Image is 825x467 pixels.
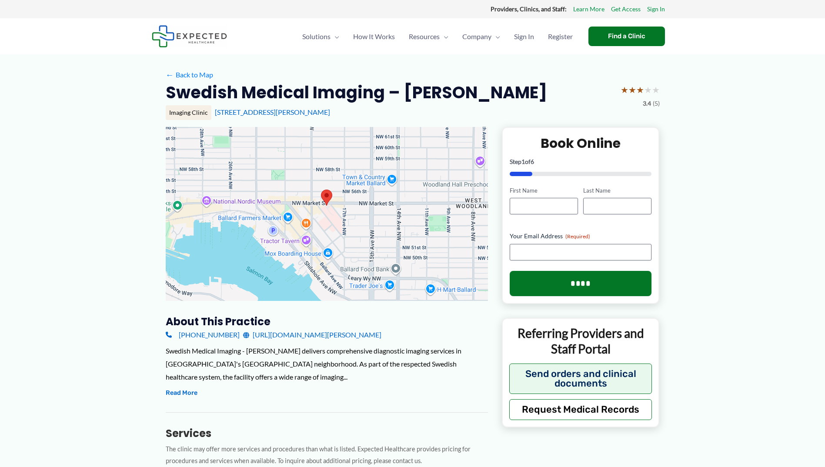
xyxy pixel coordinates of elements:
[166,105,211,120] div: Imaging Clinic
[548,21,573,52] span: Register
[491,21,500,52] span: Menu Toggle
[455,21,507,52] a: CompanyMenu Toggle
[621,82,628,98] span: ★
[510,232,652,240] label: Your Email Address
[166,82,547,103] h2: Swedish Medical Imaging – [PERSON_NAME]
[166,315,488,328] h3: About this practice
[243,328,381,341] a: [URL][DOMAIN_NAME][PERSON_NAME]
[583,187,651,195] label: Last Name
[295,21,580,52] nav: Primary Site Navigation
[440,21,448,52] span: Menu Toggle
[636,82,644,98] span: ★
[402,21,455,52] a: ResourcesMenu Toggle
[611,3,641,15] a: Get Access
[166,444,488,467] p: The clinic may offer more services and procedures than what is listed. Expected Healthcare provid...
[509,325,652,357] p: Referring Providers and Staff Portal
[152,25,227,47] img: Expected Healthcare Logo - side, dark font, small
[541,21,580,52] a: Register
[353,21,395,52] span: How It Works
[166,328,240,341] a: [PHONE_NUMBER]
[510,135,652,152] h2: Book Online
[531,158,534,165] span: 6
[644,82,652,98] span: ★
[166,68,213,81] a: ←Back to Map
[643,98,651,109] span: 3.4
[215,108,330,116] a: [STREET_ADDRESS][PERSON_NAME]
[295,21,346,52] a: SolutionsMenu Toggle
[573,3,605,15] a: Learn More
[409,21,440,52] span: Resources
[507,21,541,52] a: Sign In
[509,399,652,420] button: Request Medical Records
[509,364,652,394] button: Send orders and clinical documents
[565,233,590,240] span: (Required)
[510,159,652,165] p: Step of
[302,21,331,52] span: Solutions
[653,98,660,109] span: (5)
[166,344,488,383] div: Swedish Medical Imaging - [PERSON_NAME] delivers comprehensive diagnostic imaging services in [GE...
[331,21,339,52] span: Menu Toggle
[521,158,525,165] span: 1
[491,5,567,13] strong: Providers, Clinics, and Staff:
[166,70,174,79] span: ←
[647,3,665,15] a: Sign In
[588,27,665,46] a: Find a Clinic
[346,21,402,52] a: How It Works
[462,21,491,52] span: Company
[510,187,578,195] label: First Name
[628,82,636,98] span: ★
[166,388,197,398] button: Read More
[652,82,660,98] span: ★
[166,427,488,440] h3: Services
[514,21,534,52] span: Sign In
